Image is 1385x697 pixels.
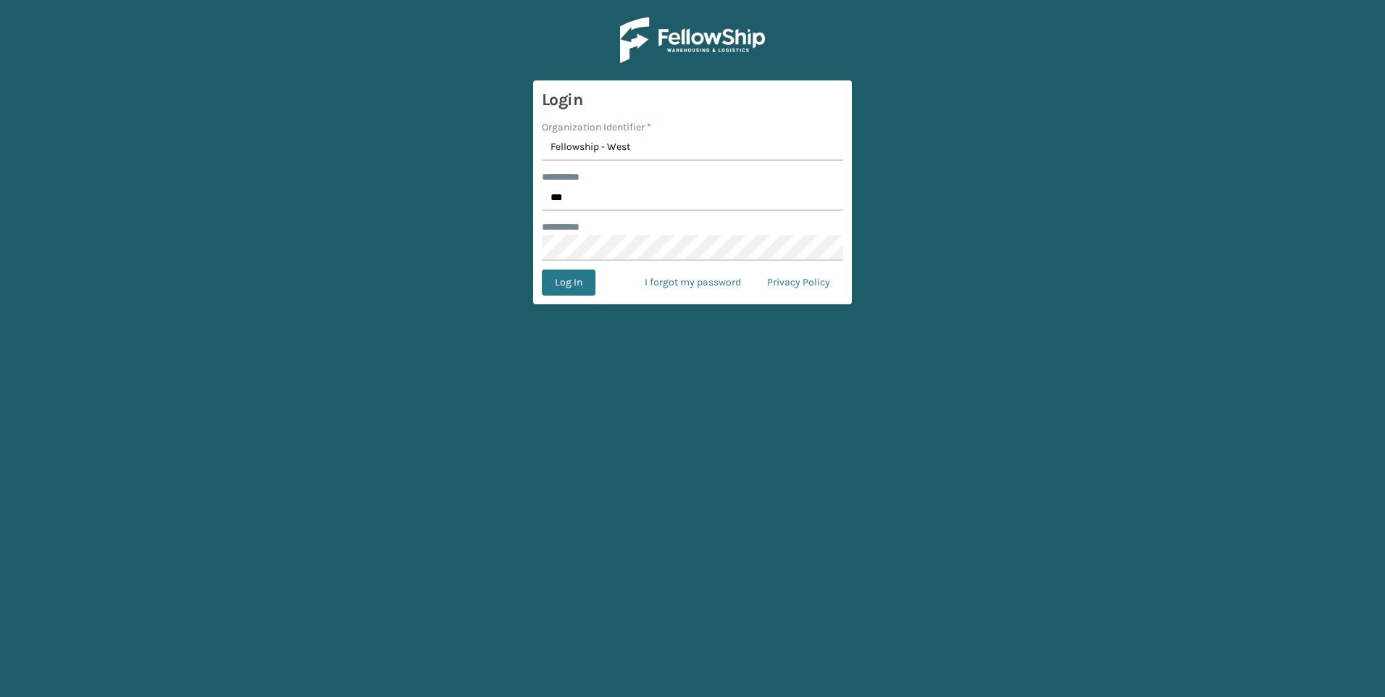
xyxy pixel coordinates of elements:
h3: Login [542,89,843,111]
a: I forgot my password [632,270,754,296]
label: Organization Identifier [542,120,651,135]
img: Logo [620,17,765,63]
button: Log In [542,270,595,296]
a: Privacy Policy [754,270,843,296]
